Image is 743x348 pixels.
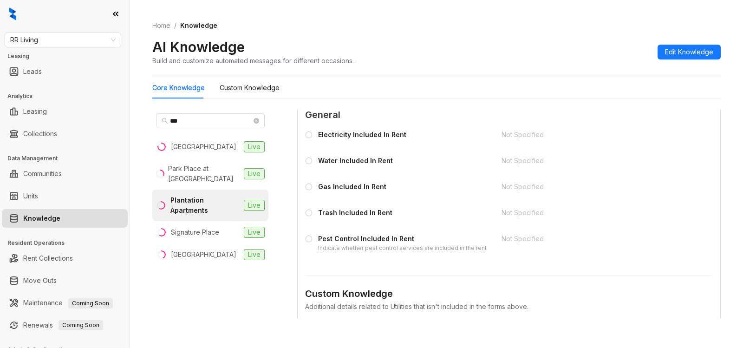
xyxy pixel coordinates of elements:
[658,45,721,59] button: Edit Knowledge
[10,33,116,47] span: RR Living
[254,118,259,124] span: close-circle
[318,182,386,192] div: Gas Included In Rent
[23,249,73,268] a: Rent Collections
[152,38,245,56] h2: AI Knowledge
[150,20,172,31] a: Home
[2,209,128,228] li: Knowledge
[162,118,168,124] span: search
[7,52,130,60] h3: Leasing
[23,164,62,183] a: Communities
[7,92,130,100] h3: Analytics
[502,130,687,140] div: Not Specified
[152,56,354,66] div: Build and customize automated messages for different occasions.
[59,320,103,330] span: Coming Soon
[2,62,128,81] li: Leads
[318,244,487,253] div: Indicate whether pest control services are included in the rent
[2,294,128,312] li: Maintenance
[2,102,128,121] li: Leasing
[7,239,130,247] h3: Resident Operations
[318,234,487,244] div: Pest Control Included In Rent
[244,200,265,211] span: Live
[171,142,236,152] div: [GEOGRAPHIC_DATA]
[502,156,687,166] div: Not Specified
[2,187,128,205] li: Units
[170,195,240,216] div: Plantation Apartments
[152,83,205,93] div: Core Knowledge
[305,287,713,301] div: Custom Knowledge
[2,316,128,335] li: Renewals
[68,298,113,309] span: Coming Soon
[502,208,687,218] div: Not Specified
[305,302,713,312] div: Additional details related to Utilities that isn't included in the forms above.
[23,316,103,335] a: RenewalsComing Soon
[318,130,406,140] div: Electricity Included In Rent
[502,182,687,192] div: Not Specified
[244,249,265,260] span: Live
[318,156,393,166] div: Water Included In Rent
[305,108,713,122] span: General
[244,227,265,238] span: Live
[23,209,60,228] a: Knowledge
[180,21,217,29] span: Knowledge
[171,227,219,237] div: Signature Place
[168,164,240,184] div: Park Place at [GEOGRAPHIC_DATA]
[2,125,128,143] li: Collections
[244,141,265,152] span: Live
[23,187,38,205] a: Units
[318,208,392,218] div: Trash Included In Rent
[23,102,47,121] a: Leasing
[2,164,128,183] li: Communities
[2,271,128,290] li: Move Outs
[7,154,130,163] h3: Data Management
[9,7,16,20] img: logo
[23,62,42,81] a: Leads
[171,250,236,260] div: [GEOGRAPHIC_DATA]
[23,271,57,290] a: Move Outs
[2,249,128,268] li: Rent Collections
[23,125,57,143] a: Collections
[220,83,280,93] div: Custom Knowledge
[244,168,265,179] span: Live
[665,47,713,57] span: Edit Knowledge
[502,234,687,244] div: Not Specified
[174,20,176,31] li: /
